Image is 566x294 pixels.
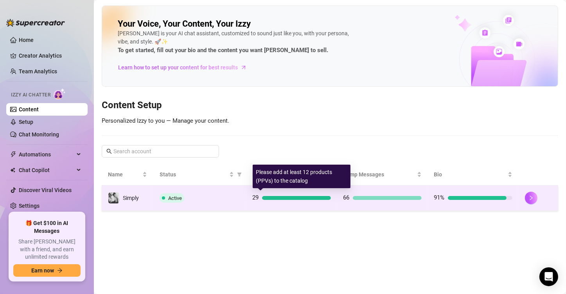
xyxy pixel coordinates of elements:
th: Bump Messages [337,164,428,185]
a: Discover Viral Videos [19,187,72,193]
a: Home [19,37,34,43]
a: Settings [19,203,40,209]
div: Open Intercom Messenger [539,267,558,286]
span: Bio [434,170,506,179]
span: Simply [123,195,139,201]
span: Chat Copilot [19,164,74,176]
th: Status [153,164,246,185]
span: 91% [434,194,445,201]
span: Active [168,195,182,201]
strong: To get started, fill out your bio and the content you want [PERSON_NAME] to sell. [118,47,328,54]
img: AI Chatter [54,88,66,100]
span: search [106,149,112,154]
div: [PERSON_NAME] is your AI chat assistant, customized to sound just like you, with your persona, vi... [118,29,352,55]
span: Bump Messages [343,170,415,179]
span: arrow-right [240,64,248,71]
th: Products [246,164,337,185]
span: Izzy AI Chatter [11,91,50,99]
span: right [528,195,534,201]
span: Share [PERSON_NAME] with a friend, and earn unlimited rewards [13,238,81,261]
img: Chat Copilot [10,167,15,173]
span: Personalized Izzy to you — Manage your content. [102,117,229,124]
img: logo-BBDzfeDw.svg [6,19,65,27]
h3: Content Setup [102,99,558,112]
a: Content [19,106,39,113]
img: Simply [108,192,119,203]
span: 66 [343,194,350,201]
span: thunderbolt [10,151,16,158]
button: right [525,192,537,204]
h2: Your Voice, Your Content, Your Izzy [118,18,251,29]
span: Learn how to set up your content for best results [118,63,238,72]
input: Search account [113,147,208,156]
a: Creator Analytics [19,49,81,62]
a: Setup [19,119,33,125]
span: 🎁 Get $100 in AI Messages [13,220,81,235]
span: arrow-right [57,268,63,273]
span: 29 [253,194,259,201]
div: Please add at least 12 products (PPVs) to the catalog [253,165,350,188]
th: Bio [428,164,519,185]
span: Earn now [31,267,54,274]
a: Chat Monitoring [19,131,59,138]
span: filter [237,172,242,177]
span: Status [160,170,228,179]
th: Name [102,164,153,185]
img: ai-chatter-content-library-cLFOSyPT.png [437,6,558,86]
span: filter [235,169,243,180]
span: Automations [19,148,74,161]
span: Name [108,170,141,179]
a: Team Analytics [19,68,57,74]
a: Learn how to set up your content for best results [118,61,253,74]
button: Earn nowarrow-right [13,264,81,277]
